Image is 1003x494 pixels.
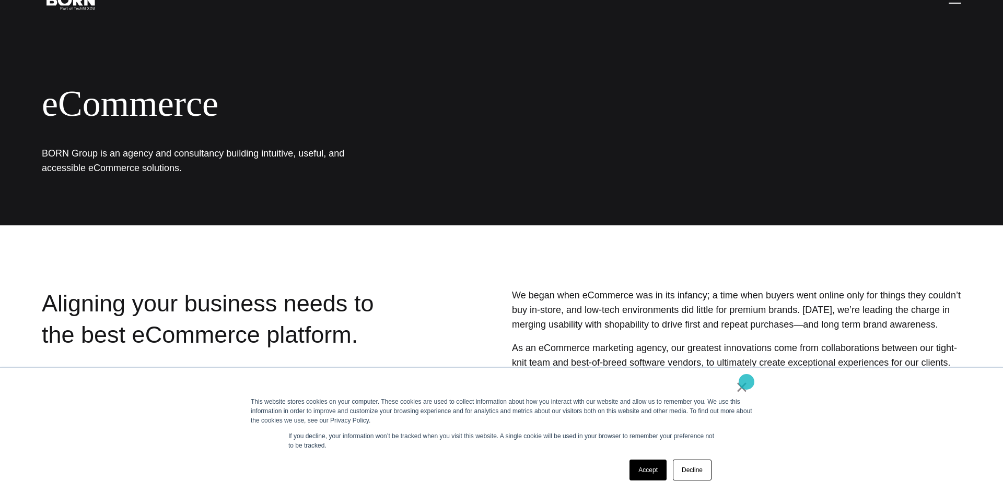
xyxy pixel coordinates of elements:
p: As an eCommerce marketing agency, our greatest innovations come from collaborations between our t... [512,341,961,370]
div: This website stores cookies on your computer. These cookies are used to collect information about... [251,397,752,425]
p: If you decline, your information won’t be tracked when you visit this website. A single cookie wi... [288,431,715,450]
a: Accept [629,460,667,480]
div: eCommerce [42,82,637,125]
h1: BORN Group is an agency and consultancy building intuitive, useful, and accessible eCommerce solu... [42,146,355,175]
div: Aligning your business needs to the best eCommerce platform. [42,288,413,419]
p: We began when eCommerce was in its infancy; a time when buyers went online only for things they c... [512,288,961,332]
a: Decline [673,460,712,480]
a: × [736,382,748,392]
